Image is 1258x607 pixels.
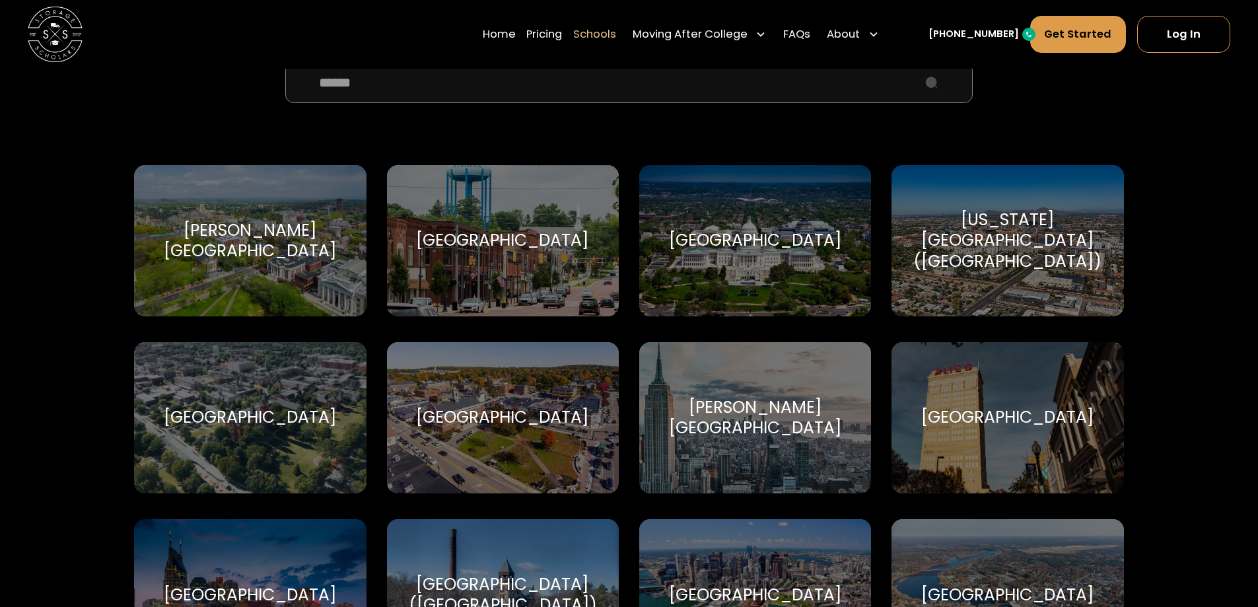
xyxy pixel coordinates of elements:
div: Moving After College [627,15,773,54]
div: [PERSON_NAME][GEOGRAPHIC_DATA] [656,397,855,438]
a: Go to selected school [134,165,366,316]
a: Get Started [1030,16,1127,53]
div: [GEOGRAPHIC_DATA] [669,230,842,250]
div: [GEOGRAPHIC_DATA] [669,585,842,605]
a: Go to selected school [387,342,619,493]
a: Go to selected school [891,165,1123,316]
a: Go to selected school [639,342,871,493]
div: [GEOGRAPHIC_DATA] [164,407,337,427]
div: [GEOGRAPHIC_DATA] [416,230,589,250]
a: [PHONE_NUMBER] [928,27,1019,42]
a: Log In [1137,16,1230,53]
div: [GEOGRAPHIC_DATA] [164,585,337,605]
a: Go to selected school [134,342,366,493]
div: [GEOGRAPHIC_DATA] [921,585,1094,605]
a: Go to selected school [387,165,619,316]
div: [GEOGRAPHIC_DATA] [921,407,1094,427]
div: Moving After College [633,26,748,43]
div: About [821,15,885,54]
img: Storage Scholars main logo [28,7,83,61]
a: Schools [573,15,616,54]
a: Go to selected school [639,165,871,316]
div: [PERSON_NAME][GEOGRAPHIC_DATA] [151,220,349,261]
a: Pricing [526,15,562,54]
a: FAQs [783,15,810,54]
a: Home [483,15,516,54]
div: [GEOGRAPHIC_DATA] [416,407,589,427]
a: Go to selected school [891,342,1123,493]
div: [US_STATE][GEOGRAPHIC_DATA] ([GEOGRAPHIC_DATA]) [908,209,1107,271]
div: About [827,26,860,43]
